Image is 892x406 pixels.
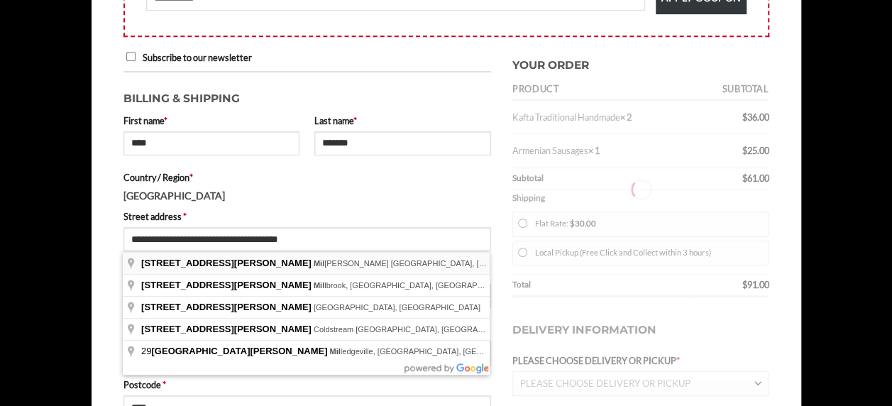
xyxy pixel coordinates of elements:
abbr: required [183,211,187,222]
abbr: required [189,172,193,183]
span: [STREET_ADDRESS][PERSON_NAME] [141,302,312,312]
span: [STREET_ADDRESS][PERSON_NAME] [141,258,312,268]
label: Postcode [123,378,491,392]
abbr: required [163,379,166,390]
h3: Billing & Shipping [123,83,491,108]
label: Country / Region [123,170,491,185]
h3: Delivery Information [512,307,769,353]
h3: Your order [512,50,769,75]
label: First name [123,114,300,128]
span: Subscribe to our newsletter [143,52,252,63]
span: Coldstream [GEOGRAPHIC_DATA], [GEOGRAPHIC_DATA] [314,325,522,334]
abbr: required [353,115,357,126]
label: Last name [314,114,491,128]
abbr: required [164,115,167,126]
span: Mil [329,347,340,356]
input: Subscribe to our newsletter [126,52,136,61]
strong: [GEOGRAPHIC_DATA] [123,190,225,202]
label: PLEASE CHOOSE DELIVERY OR PICKUP [512,353,769,368]
abbr: required [676,355,680,366]
span: lbrook, [GEOGRAPHIC_DATA], [GEOGRAPHIC_DATA] [314,281,517,290]
span: [STREET_ADDRESS][PERSON_NAME] [141,324,312,334]
label: Street address [123,209,491,224]
span: [PERSON_NAME] [GEOGRAPHIC_DATA], [GEOGRAPHIC_DATA] [314,259,558,268]
span: Mil [314,259,324,268]
span: Mil [314,281,324,290]
span: PLEASE CHOOSE DELIVERY OR PICKUP [520,378,690,389]
span: [STREET_ADDRESS][PERSON_NAME] [141,280,312,290]
span: [GEOGRAPHIC_DATA], [GEOGRAPHIC_DATA] [314,303,480,312]
span: [GEOGRAPHIC_DATA][PERSON_NAME] [151,346,327,356]
span: 29 [141,346,329,356]
span: ledgeville, [GEOGRAPHIC_DATA], [GEOGRAPHIC_DATA] [329,347,544,356]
